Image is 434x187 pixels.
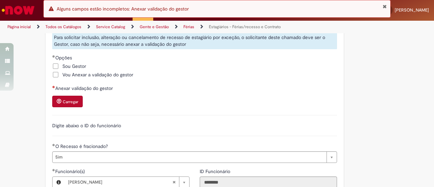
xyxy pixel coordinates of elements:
a: Service Catalog [96,24,125,30]
span: Somente leitura - ID Funcionário [200,168,232,174]
a: Página inicial [7,24,31,30]
span: Necessários - Funcionário(s) [55,168,86,174]
a: Todos os Catálogos [45,24,81,30]
span: O Recesso é fracionado? [55,143,109,149]
span: Opções [55,55,73,61]
span: Obrigatório Preenchido [52,144,55,146]
small: Carregar [63,99,78,105]
button: Carregar anexo de Anexar validação do gestor Required [52,96,83,107]
img: ServiceNow [1,3,36,17]
span: Obrigatório Preenchido [52,169,55,171]
button: Fechar Notificação [382,4,387,9]
span: Anexar validação do gestor [55,85,114,91]
span: Necessários [52,86,55,88]
span: [PERSON_NAME] [395,7,429,13]
a: Estagiários - Férias/recesso e Contrato [209,24,281,30]
a: Férias [183,24,194,30]
span: Alguns campos estão incompletos: Anexar validação do gestor [57,6,189,12]
div: Para solicitar inclusão, alteração ou cancelamento de recesso de estagiário por exceção, o solici... [52,32,337,49]
ul: Trilhas de página [5,21,284,33]
a: Gente e Gestão [140,24,169,30]
label: Digite abaixo o ID do funcionário [52,123,121,129]
span: Sou Gestor [62,63,86,70]
span: Sim [55,152,323,163]
span: Obrigatório Preenchido [52,55,55,58]
span: Vou Anexar a validação do gestor [62,71,133,78]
